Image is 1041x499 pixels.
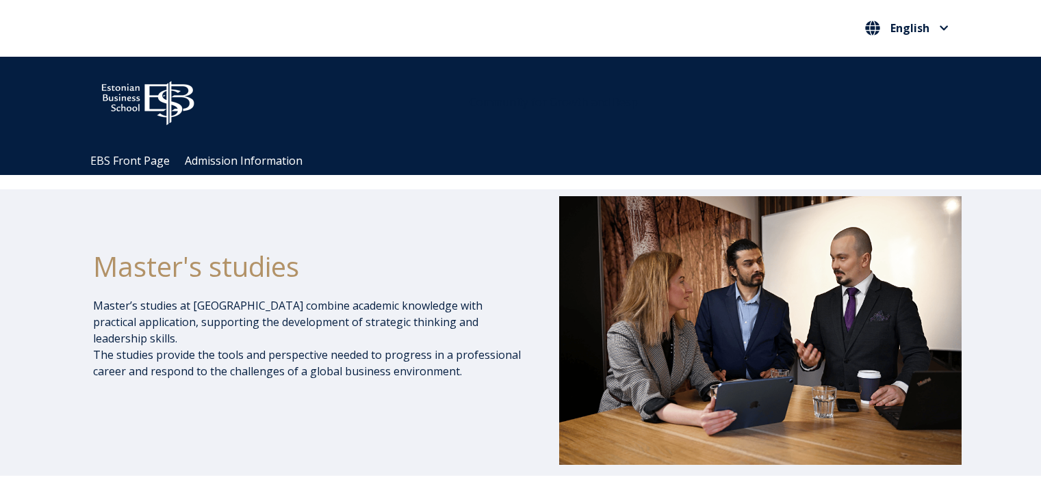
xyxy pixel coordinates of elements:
a: Admission Information [185,153,303,168]
img: DSC_1073 [559,196,962,464]
span: Community for Growth and Resp [470,94,638,109]
div: Navigation Menu [83,147,973,175]
img: ebs_logo2016_white [90,70,206,129]
h1: Master's studies [93,249,523,284]
button: English [862,17,952,39]
nav: Select your language [862,17,952,40]
span: English [890,23,929,33]
p: Master’s studies at [GEOGRAPHIC_DATA] combine academic knowledge with practical application, supp... [93,297,523,379]
a: EBS Front Page [90,153,170,168]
